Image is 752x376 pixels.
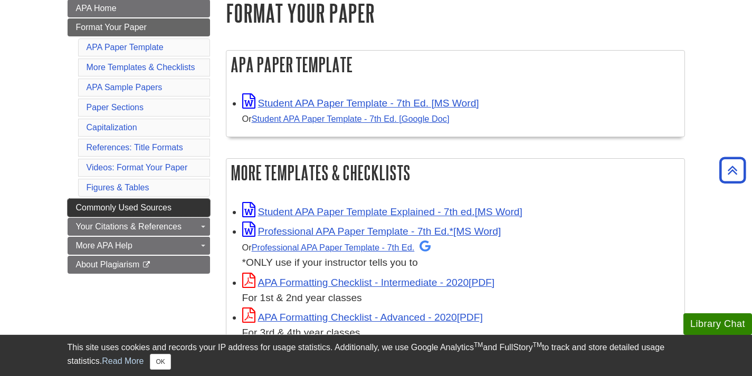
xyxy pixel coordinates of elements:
a: APA Sample Papers [87,83,163,92]
a: Commonly Used Sources [68,199,210,217]
a: Your Citations & References [68,218,210,236]
h2: More Templates & Checklists [226,159,684,187]
a: Format Your Paper [68,18,210,36]
button: Library Chat [683,313,752,335]
small: Or [242,114,450,123]
div: This site uses cookies and records your IP address for usage statistics. Additionally, we use Goo... [68,341,685,370]
a: References: Title Formats [87,143,183,152]
a: Read More [102,356,144,365]
a: Link opens in new window [242,312,483,323]
div: For 3rd & 4th year classes [242,325,679,341]
sup: TM [533,341,542,349]
a: Link opens in new window [242,226,501,237]
a: Link opens in new window [242,277,495,288]
i: This link opens in a new window [142,262,151,268]
div: *ONLY use if your instructor tells you to [242,239,679,271]
sup: TM [474,341,483,349]
a: Back to Top [716,163,749,177]
a: More APA Help [68,237,210,255]
a: About Plagiarism [68,256,210,274]
span: About Plagiarism [76,260,140,269]
a: Figures & Tables [87,183,149,192]
a: Link opens in new window [242,98,479,109]
a: Student APA Paper Template - 7th Ed. [Google Doc] [252,114,450,123]
a: Link opens in new window [242,206,522,217]
span: APA Home [76,4,117,13]
span: Commonly Used Sources [76,203,172,212]
a: Capitalization [87,123,137,132]
a: Videos: Format Your Paper [87,163,188,172]
a: APA Paper Template [87,43,164,52]
h2: APA Paper Template [226,51,684,79]
a: Paper Sections [87,103,144,112]
span: Format Your Paper [76,23,147,32]
a: More Templates & Checklists [87,63,195,72]
a: Professional APA Paper Template - 7th Ed. [252,243,431,252]
small: Or [242,243,431,252]
div: For 1st & 2nd year classes [242,291,679,306]
button: Close [150,354,170,370]
span: More APA Help [76,241,132,250]
span: Your Citations & References [76,222,182,231]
